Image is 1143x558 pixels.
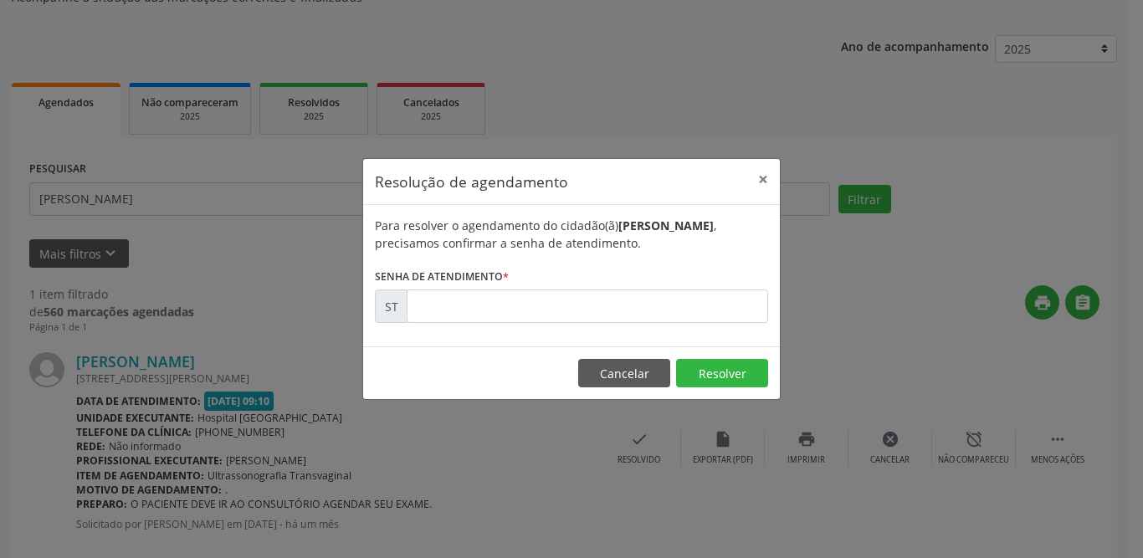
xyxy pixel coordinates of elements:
h5: Resolução de agendamento [375,171,568,192]
button: Close [746,159,780,200]
label: Senha de atendimento [375,264,509,289]
div: Para resolver o agendamento do cidadão(ã) , precisamos confirmar a senha de atendimento. [375,217,768,252]
div: ST [375,289,407,323]
button: Resolver [676,359,768,387]
b: [PERSON_NAME] [618,218,714,233]
button: Cancelar [578,359,670,387]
